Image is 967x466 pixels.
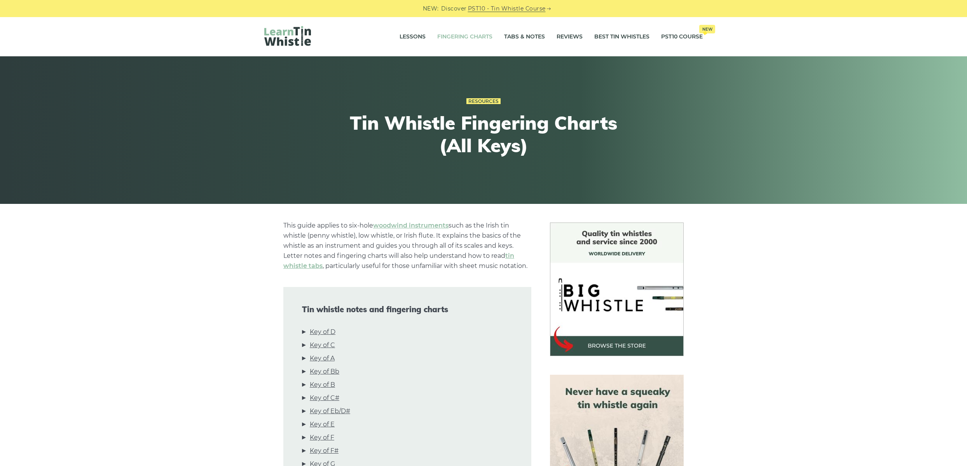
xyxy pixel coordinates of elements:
a: Tabs & Notes [504,27,545,47]
a: PST10 CourseNew [661,27,703,47]
a: Key of Bb [310,367,339,377]
a: Key of A [310,353,335,363]
a: Key of B [310,380,335,390]
span: Tin whistle notes and fingering charts [302,305,513,314]
a: Key of D [310,327,335,337]
a: Key of C# [310,393,339,403]
a: woodwind instruments [373,222,449,229]
a: Key of F# [310,446,339,456]
a: Resources [466,98,501,104]
img: LearnTinWhistle.com [264,26,311,46]
span: New [699,25,715,33]
h1: Tin Whistle Fingering Charts (All Keys) [340,112,627,156]
a: Best Tin Whistles [594,27,649,47]
a: Fingering Charts [437,27,492,47]
a: Key of Eb/D# [310,406,350,416]
img: BigWhistle Tin Whistle Store [550,223,684,356]
a: Key of F [310,433,334,443]
a: Key of C [310,340,335,350]
a: Reviews [557,27,583,47]
p: This guide applies to six-hole such as the Irish tin whistle (penny whistle), low whistle, or Iri... [283,221,531,271]
a: Lessons [400,27,426,47]
a: Key of E [310,419,335,429]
